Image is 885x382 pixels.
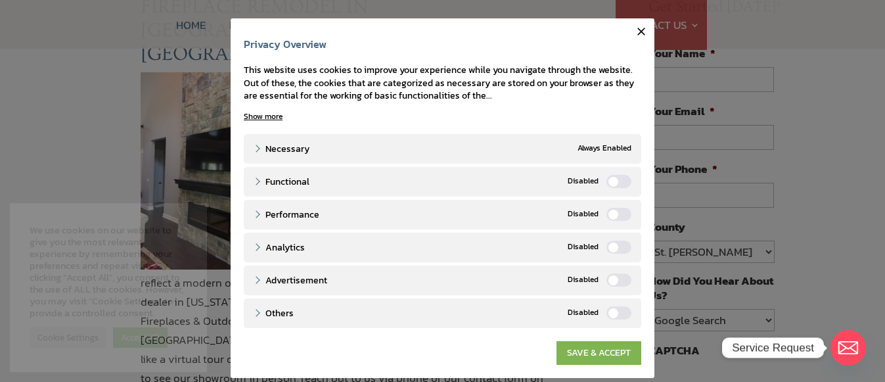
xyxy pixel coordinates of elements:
[244,110,283,122] a: Show more
[244,64,641,103] div: This website uses cookies to improve your experience while you navigate through the website. Out ...
[556,341,641,365] a: SAVE & ACCEPT
[244,38,641,57] h4: Privacy Overview
[578,142,631,156] span: Always Enabled
[254,208,319,222] a: Performance
[254,274,327,287] a: Advertisement
[254,306,294,320] a: Others
[254,241,305,254] a: Analytics
[254,175,309,189] a: Functional
[254,142,309,156] a: Necessary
